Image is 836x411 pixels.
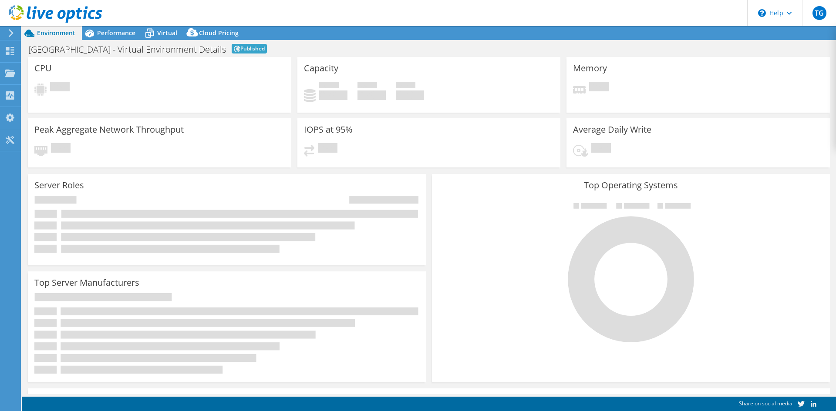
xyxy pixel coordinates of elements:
span: Free [357,82,377,90]
h3: Memory [573,63,607,73]
span: Pending [318,143,337,155]
h3: CPU [34,63,52,73]
span: Pending [591,143,611,155]
h3: Capacity [304,63,338,73]
span: Pending [589,82,609,94]
span: TG [812,6,826,20]
h3: Average Daily Write [573,125,651,134]
h4: 0 GiB [396,90,424,100]
h4: 0 GiB [357,90,386,100]
h3: IOPS at 95% [304,125,353,134]
span: Used [319,82,339,90]
span: Total [396,82,415,90]
span: Virtual [157,29,177,37]
span: Environment [37,29,75,37]
h3: Top Operating Systems [438,180,823,190]
span: Published [232,44,267,53]
span: Pending [50,82,70,94]
span: Cloud Pricing [199,29,239,37]
span: Share on social media [739,400,792,407]
span: Pending [51,143,71,155]
h3: Server Roles [34,180,84,190]
h4: 0 GiB [319,90,347,100]
h1: [GEOGRAPHIC_DATA] - Virtual Environment Details [28,45,226,54]
svg: \n [758,9,766,17]
h3: Top Server Manufacturers [34,278,139,287]
h3: Peak Aggregate Network Throughput [34,125,184,134]
span: Performance [97,29,135,37]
